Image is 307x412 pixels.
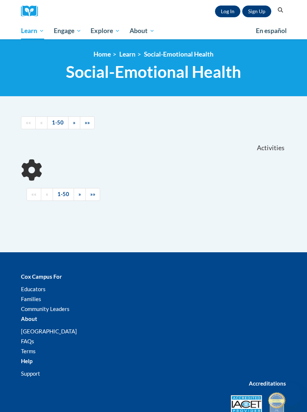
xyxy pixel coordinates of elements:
a: En español [251,23,292,39]
a: Learn [16,22,49,39]
a: Social-Emotional Health [144,50,214,58]
span: Explore [91,26,120,35]
a: End [80,116,95,129]
a: About [125,22,159,39]
div: Main menu [15,22,292,39]
a: FAQs [21,338,34,344]
a: Begining [21,116,36,129]
span: Engage [54,26,81,35]
a: Home [93,50,111,58]
b: Cox Campus For [21,273,62,280]
a: Next [68,116,80,129]
span: »» [90,191,95,197]
span: Social-Emotional Health [66,62,241,82]
span: Activities [257,144,285,152]
span: « [46,191,48,197]
a: 1-50 [47,116,68,129]
a: End [85,188,100,201]
a: Families [21,296,41,302]
button: Search [275,6,286,15]
a: Learn [119,50,135,58]
span: «« [26,119,31,126]
a: Log In [215,6,240,17]
a: Engage [49,22,86,39]
b: About [21,315,37,322]
img: Logo brand [21,6,43,17]
span: Learn [21,26,44,35]
span: » [78,191,81,197]
span: About [130,26,155,35]
a: Support [21,370,40,377]
span: «« [31,191,36,197]
b: Accreditations [249,380,286,387]
iframe: Button to launch messaging window [278,383,301,406]
a: Next [74,188,86,201]
a: Previous [35,116,47,129]
a: Begining [27,188,41,201]
a: Community Leaders [21,306,70,312]
span: « [40,119,43,126]
span: En español [256,27,287,35]
a: Terms [21,348,36,354]
span: » [73,119,75,126]
a: [GEOGRAPHIC_DATA] [21,328,77,335]
a: 1-50 [53,188,74,201]
a: Cox Campus [21,6,43,17]
b: Help [21,358,32,364]
a: Register [242,6,271,17]
a: Previous [41,188,53,201]
a: Educators [21,286,46,292]
a: Explore [86,22,125,39]
span: »» [85,119,90,126]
